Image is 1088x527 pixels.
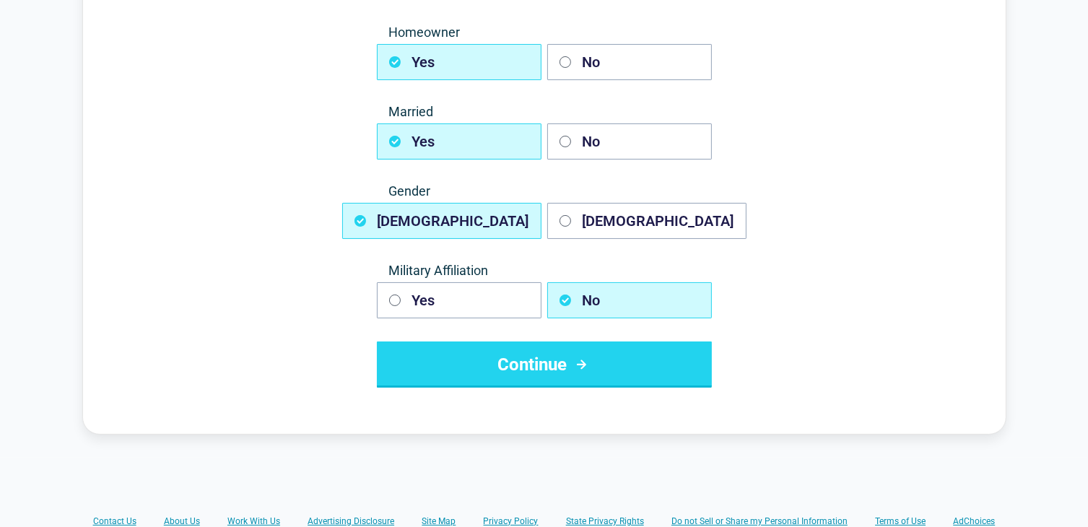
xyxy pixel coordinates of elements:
button: No [547,282,712,318]
a: Advertising Disclosure [308,515,394,527]
button: No [547,44,712,80]
button: [DEMOGRAPHIC_DATA] [342,203,541,239]
button: Continue [377,341,712,388]
button: [DEMOGRAPHIC_DATA] [547,203,747,239]
span: Homeowner [377,24,712,41]
button: Yes [377,282,541,318]
a: Terms of Use [875,515,926,527]
a: Privacy Policy [484,515,539,527]
a: State Privacy Rights [566,515,644,527]
a: Do not Sell or Share my Personal Information [671,515,848,527]
span: Military Affiliation [377,262,712,279]
button: No [547,123,712,160]
a: About Us [164,515,200,527]
a: Contact Us [93,515,136,527]
button: Yes [377,44,541,80]
a: Work With Us [227,515,280,527]
a: AdChoices [953,515,995,527]
span: Gender [377,183,712,200]
a: Site Map [422,515,456,527]
button: Yes [377,123,541,160]
span: Married [377,103,712,121]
